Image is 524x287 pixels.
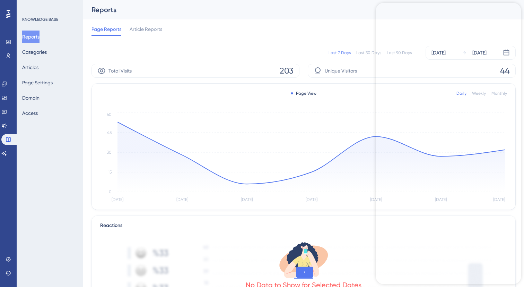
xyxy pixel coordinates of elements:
div: Page View [291,91,316,96]
div: Reports [91,5,498,15]
tspan: [DATE] [306,197,317,202]
tspan: 45 [107,130,112,135]
button: Categories [22,46,47,58]
span: Page Reports [91,25,121,33]
span: 203 [280,65,294,76]
tspan: 30 [107,150,112,155]
span: Article Reports [130,25,162,33]
tspan: [DATE] [176,197,188,202]
tspan: [DATE] [241,197,253,202]
button: Reports [22,31,40,43]
button: Page Settings [22,76,53,89]
span: Total Visits [108,67,132,75]
tspan: [DATE] [370,197,382,202]
div: Last 30 Days [356,50,381,56]
div: Reactions [100,221,507,230]
tspan: 60 [107,112,112,117]
button: Access [22,107,38,119]
button: Domain [22,92,40,104]
div: Last 7 Days [329,50,351,56]
tspan: 0 [109,189,112,194]
span: Unique Visitors [325,67,357,75]
tspan: 15 [108,170,112,175]
tspan: [DATE] [112,197,123,202]
div: KNOWLEDGE BASE [22,17,58,22]
button: Articles [22,61,38,74]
